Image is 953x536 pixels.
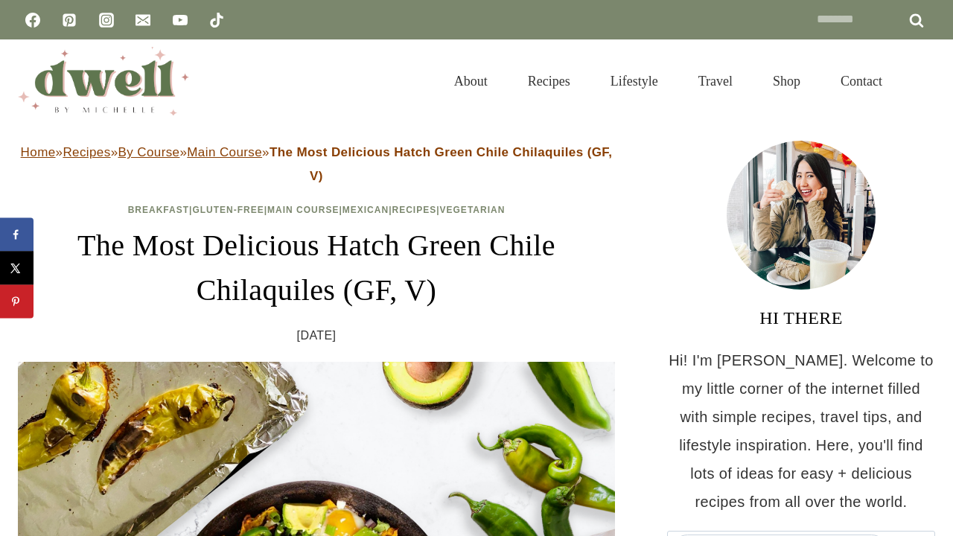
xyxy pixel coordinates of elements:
[392,205,436,215] a: Recipes
[434,55,508,107] a: About
[820,55,902,107] a: Contact
[678,55,753,107] a: Travel
[508,55,590,107] a: Recipes
[18,5,48,35] a: Facebook
[440,205,506,215] a: Vegetarian
[165,5,195,35] a: YouTube
[667,346,935,516] p: Hi! I'm [PERSON_NAME]. Welcome to my little corner of the internet filled with simple recipes, tr...
[128,205,189,215] a: Breakfast
[342,205,389,215] a: Mexican
[128,5,158,35] a: Email
[667,304,935,331] h3: HI THERE
[21,145,613,183] span: » » » »
[270,145,612,183] strong: The Most Delicious Hatch Green Chile Chilaquiles (GF, V)
[18,47,189,115] img: DWELL by michelle
[192,205,264,215] a: Gluten-Free
[92,5,121,35] a: Instagram
[18,223,615,313] h1: The Most Delicious Hatch Green Chile Chilaquiles (GF, V)
[128,205,506,215] span: | | | | |
[267,205,339,215] a: Main Course
[590,55,678,107] a: Lifestyle
[910,68,935,94] button: View Search Form
[202,5,232,35] a: TikTok
[297,325,337,347] time: [DATE]
[118,145,179,159] a: By Course
[187,145,262,159] a: Main Course
[63,145,110,159] a: Recipes
[21,145,56,159] a: Home
[434,55,902,107] nav: Primary Navigation
[54,5,84,35] a: Pinterest
[753,55,820,107] a: Shop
